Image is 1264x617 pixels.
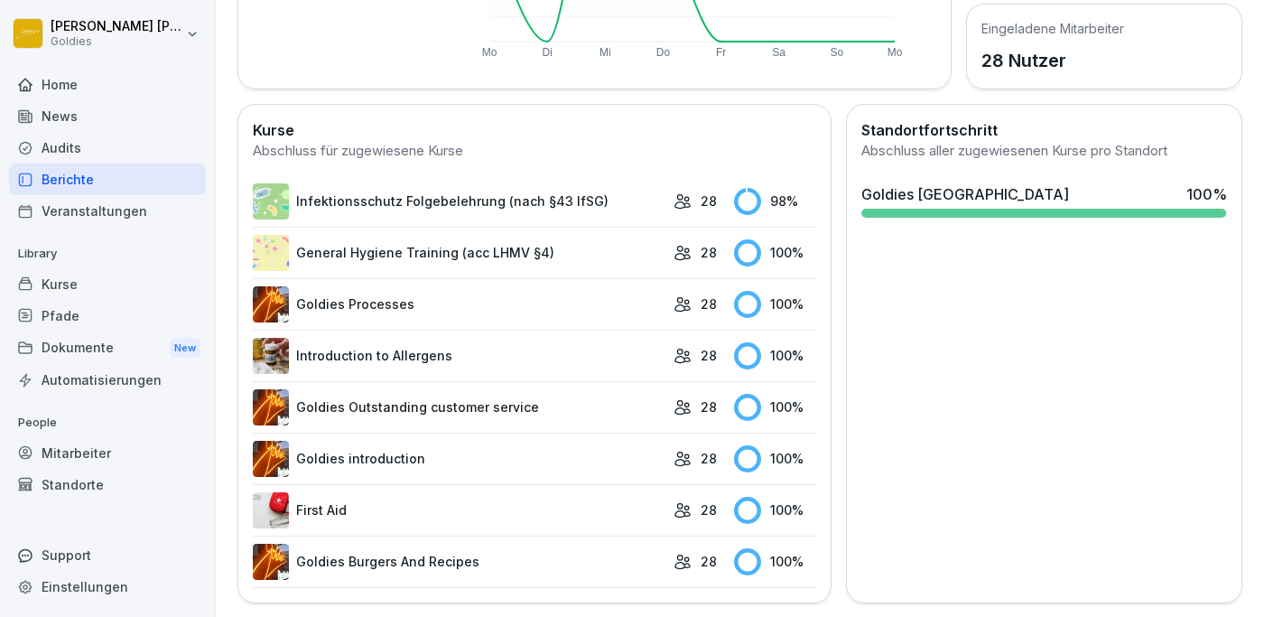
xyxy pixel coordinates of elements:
[9,364,206,396] a: Automatisierungen
[542,46,552,59] text: Di
[482,46,497,59] text: Mo
[9,539,206,571] div: Support
[51,35,182,48] p: Goldies
[701,243,717,262] p: 28
[9,571,206,603] a: Einstellungen
[9,239,206,268] p: Library
[701,192,717,210] p: 28
[253,235,289,271] img: rd8noi9myd5hshrmayjayi2t.png
[253,141,816,162] div: Abschluss für zugewiesene Kurse
[9,195,206,227] a: Veranstaltungen
[701,449,717,468] p: 28
[734,394,816,421] div: 100 %
[170,338,200,359] div: New
[9,268,206,300] a: Kurse
[9,100,206,132] a: News
[1186,183,1227,205] div: 100 %
[253,235,665,271] a: General Hygiene Training (acc LHMV §4)
[9,408,206,437] p: People
[253,389,665,425] a: Goldies Outstanding customer service
[253,544,289,580] img: q57webtpjdb10dpomrq0869v.png
[656,46,671,59] text: Do
[9,469,206,500] a: Standorte
[253,492,289,528] img: ovcsqbf2ewum2utvc3o527vw.png
[9,132,206,164] a: Audits
[772,46,785,59] text: Sa
[253,183,665,220] a: Infektionsschutz Folgebelehrung (nach §43 IfSG)
[253,183,289,220] img: tgff07aey9ahi6f4hltuk21p.png
[701,294,717,313] p: 28
[253,389,289,425] img: p739flnsdh8gpse8zjqpm4at.png
[253,544,665,580] a: Goldies Burgers And Recipes
[51,19,182,34] p: [PERSON_NAME] [PERSON_NAME]
[701,552,717,571] p: 28
[599,46,611,59] text: Mi
[734,342,816,369] div: 100 %
[253,441,665,477] a: Goldies introduction
[253,338,289,374] img: dxikevl05c274fqjcx4fmktu.png
[861,183,1069,205] div: Goldies [GEOGRAPHIC_DATA]
[9,164,206,195] a: Berichte
[734,239,816,266] div: 100 %
[854,176,1234,225] a: Goldies [GEOGRAPHIC_DATA]100%
[701,397,717,416] p: 28
[981,19,1124,38] h5: Eingeladene Mitarbeiter
[734,291,816,318] div: 100 %
[9,69,206,100] a: Home
[253,286,665,323] a: Goldies Processes
[9,437,206,469] a: Mitarbeiter
[253,441,289,477] img: xhwwoh3j1t8jhueqc8254ve9.png
[831,46,844,59] text: So
[888,46,903,59] text: Mo
[734,188,816,215] div: 98 %
[861,119,1227,141] h2: Standortfortschritt
[734,445,816,472] div: 100 %
[253,119,816,141] h2: Kurse
[9,300,206,332] a: Pfade
[734,497,816,524] div: 100 %
[716,46,726,59] text: Fr
[253,492,665,528] a: First Aid
[9,332,206,365] div: Dokumente
[734,548,816,575] div: 100 %
[701,346,717,365] p: 28
[701,500,717,519] p: 28
[253,338,665,374] a: Introduction to Allergens
[9,332,206,365] a: DokumenteNew
[861,141,1227,162] div: Abschluss aller zugewiesenen Kurse pro Standort
[253,286,289,323] img: dstmp2epwm636xymg8o1eqib.png
[981,47,1124,74] p: 28 Nutzer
